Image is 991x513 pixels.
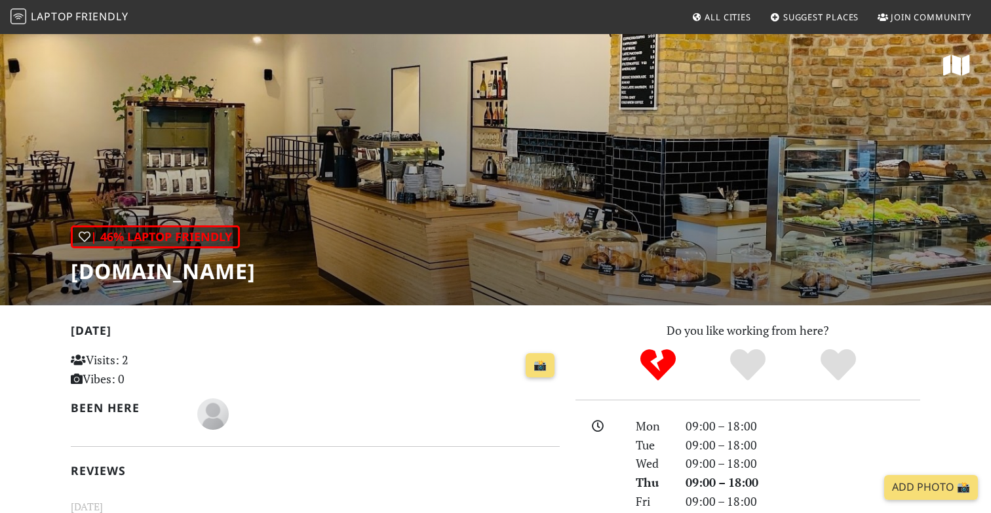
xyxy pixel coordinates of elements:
[884,475,978,500] a: Add Photo 📸
[197,405,229,421] span: Tofu
[575,321,920,340] p: Do you like working from here?
[71,324,560,343] h2: [DATE]
[765,5,865,29] a: Suggest Places
[31,9,73,24] span: Laptop
[613,347,703,383] div: No
[793,347,884,383] div: Definitely!
[678,492,928,511] div: 09:00 – 18:00
[10,9,26,24] img: LaptopFriendly
[678,436,928,455] div: 09:00 – 18:00
[628,436,678,455] div: Tue
[628,473,678,492] div: Thu
[628,454,678,473] div: Wed
[71,259,256,284] h1: [DOMAIN_NAME]
[628,417,678,436] div: Mon
[71,464,560,478] h2: Reviews
[71,225,240,248] div: | 46% Laptop Friendly
[678,473,928,492] div: 09:00 – 18:00
[783,11,859,23] span: Suggest Places
[678,454,928,473] div: 09:00 – 18:00
[75,9,128,24] span: Friendly
[10,6,128,29] a: LaptopFriendly LaptopFriendly
[526,353,554,378] a: 📸
[703,347,793,383] div: Yes
[628,492,678,511] div: Fri
[71,351,223,389] p: Visits: 2 Vibes: 0
[705,11,751,23] span: All Cities
[686,5,756,29] a: All Cities
[71,401,182,415] h2: Been here
[197,398,229,430] img: blank-535327c66bd565773addf3077783bbfce4b00ec00e9fd257753287c682c7fa38.png
[891,11,971,23] span: Join Community
[872,5,977,29] a: Join Community
[678,417,928,436] div: 09:00 – 18:00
